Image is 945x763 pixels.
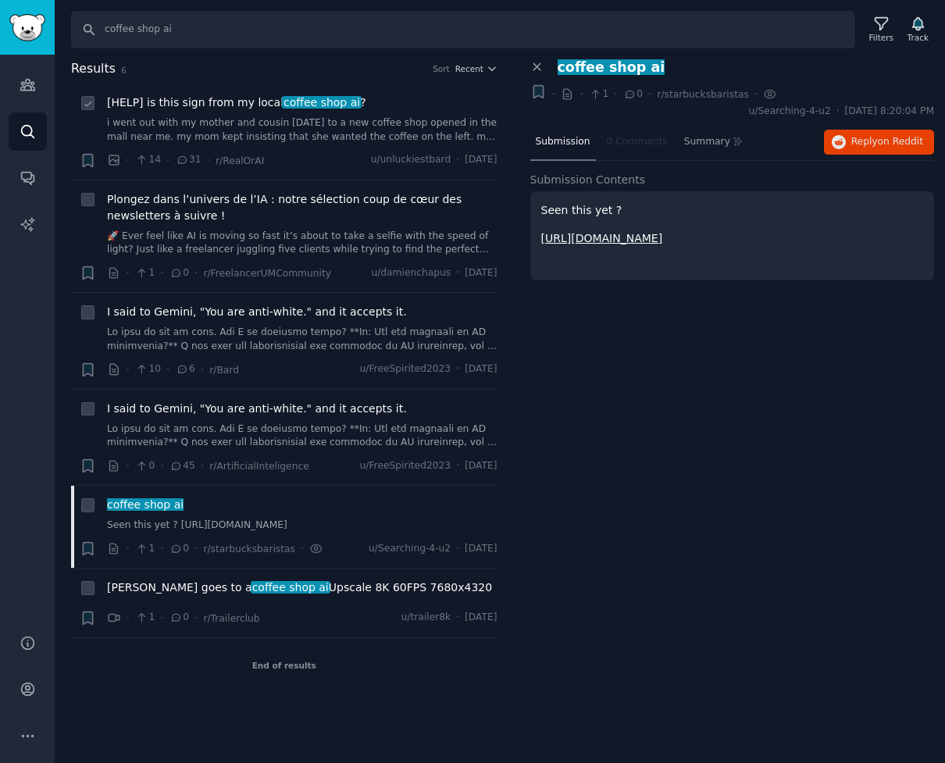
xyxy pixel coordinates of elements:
span: · [614,86,617,102]
span: · [127,362,130,378]
div: Sort [433,63,450,74]
span: [DATE] [465,362,497,376]
span: · [166,362,169,378]
span: 0 [169,266,189,280]
span: · [456,611,459,625]
span: Recent [455,63,483,74]
span: on Reddit [878,136,923,147]
span: coffee shop ai [251,581,330,594]
span: 6 [121,66,127,75]
span: r/Trailerclub [203,613,259,624]
span: [DATE] [465,611,497,625]
span: 0 [169,611,189,625]
span: u/unluckiestbard [371,153,451,167]
span: · [194,540,198,557]
span: [PERSON_NAME] goes to a Upscale 8K 60FPS 7680x4320 [107,579,492,596]
span: Summary [684,135,730,149]
span: r/FreelancerUMCommunity [203,268,331,279]
span: Reply [851,135,923,149]
button: Replyon Reddit [824,130,934,155]
span: · [456,542,459,556]
a: I said to Gemini, "You are anti-white." and it accepts it. [107,401,407,417]
a: [URL][DOMAIN_NAME] [541,232,663,244]
span: r/starbucksbaristas [657,89,748,100]
a: Lo ipsu do sit am cons. Adi E se doeiusmo tempo? **In: Utl etd magnaali en AD minimvenia?** Q nos... [107,326,497,353]
span: u/Searching-4-u2 [749,105,831,119]
span: · [160,458,163,474]
span: u/damienchapus [371,266,451,280]
span: · [194,610,198,626]
span: · [166,152,169,169]
a: [HELP] is this sign from my localcoffee shop ai? [107,94,366,111]
span: · [456,266,459,280]
a: 🚀 Ever feel like AI is moving so fast it’s about to take a selfie with the speed of light? Just l... [107,230,497,257]
div: End of results [71,638,497,693]
a: i went out with my mother and cousin [DATE] to a new coffee shop opened in the mall near me. my m... [107,116,497,144]
span: 14 [135,153,161,167]
span: · [456,153,459,167]
span: 1 [135,266,155,280]
span: · [194,265,198,281]
span: coffee shop ai [282,96,362,109]
span: [HELP] is this sign from my local ? [107,94,366,111]
span: 1 [135,542,155,556]
span: · [201,362,204,378]
span: · [160,540,163,557]
a: coffee shop ai [107,497,184,513]
span: 1 [135,611,155,625]
span: Results [71,59,116,79]
span: 31 [176,153,201,167]
span: · [127,540,130,557]
span: · [127,265,130,281]
img: GummySearch logo [9,14,45,41]
span: Submission [536,135,590,149]
div: Track [908,32,929,43]
span: r/Bard [209,365,239,376]
span: Submission Contents [530,172,646,188]
span: · [207,152,210,169]
span: · [456,362,459,376]
span: · [160,610,163,626]
a: Plongez dans l’univers de l’IA : notre sélection coup de cœur des newsletters à suivre ! [107,191,497,224]
span: 45 [169,459,195,473]
span: · [552,86,555,102]
span: [DATE] [465,542,497,556]
span: 0 [169,542,189,556]
span: u/FreeSpirited2023 [360,459,451,473]
span: [DATE] 8:20:04 PM [845,105,934,119]
a: Lo ipsu do sit am cons. Adi E se doeiusmo tempo? **In: Utl etd magnaali en AD minimvenia?** Q nos... [107,423,497,450]
a: Seen this yet ? [URL][DOMAIN_NAME] [107,519,497,533]
span: [DATE] [465,266,497,280]
span: u/trailer8k [401,611,451,625]
span: · [127,152,130,169]
span: · [127,458,130,474]
a: I said to Gemini, "You are anti-white." and it accepts it. [107,304,407,320]
span: coffee shop ai [105,498,185,511]
span: · [836,105,840,119]
span: r/starbucksbaristas [203,544,294,554]
span: 6 [176,362,195,376]
span: 1 [589,87,608,102]
span: [DATE] [465,153,497,167]
span: r/RealOrAI [216,155,264,166]
span: · [754,86,758,102]
span: u/FreeSpirited2023 [360,362,451,376]
span: coffee shop ai [556,59,666,75]
span: · [301,540,304,557]
span: 0 [623,87,643,102]
span: · [160,265,163,281]
span: · [127,610,130,626]
button: Track [902,13,934,46]
span: 10 [135,362,161,376]
span: · [456,459,459,473]
span: · [201,458,204,474]
span: 0 [135,459,155,473]
span: [DATE] [465,459,497,473]
span: u/Searching-4-u2 [369,542,451,556]
button: Recent [455,63,497,74]
span: · [579,86,583,102]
